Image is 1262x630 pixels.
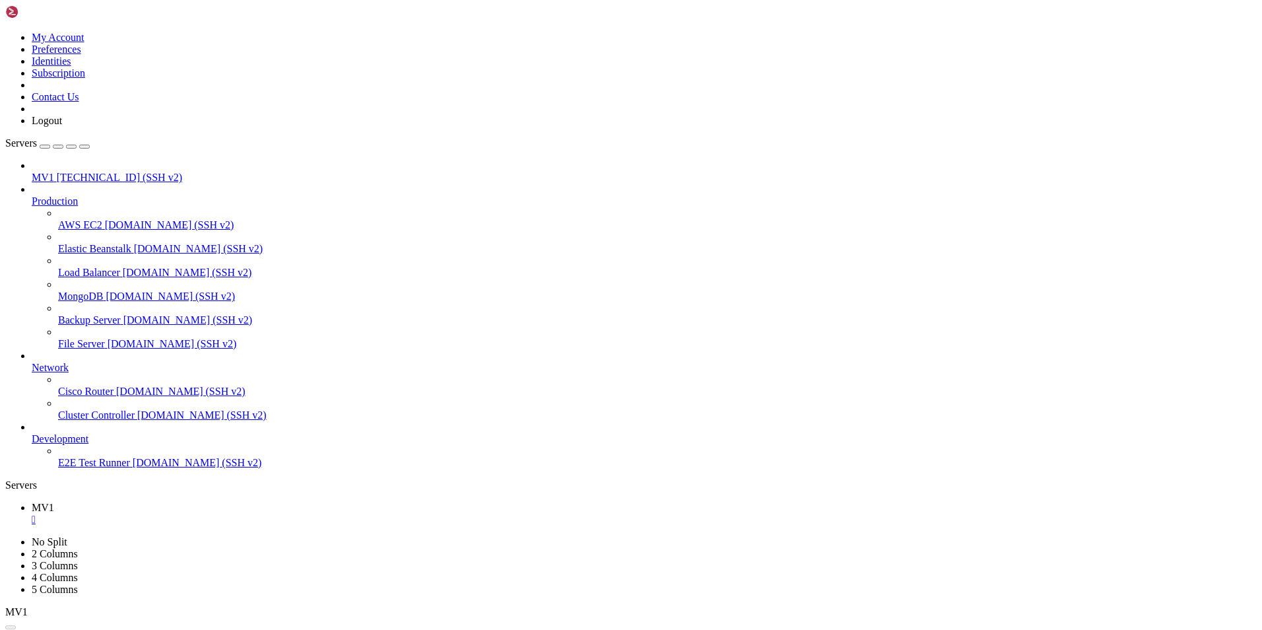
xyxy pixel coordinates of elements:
[58,457,1257,469] a: E2E Test Runner [DOMAIN_NAME] (SSH v2)
[5,17,11,28] div: (0, 1)
[123,267,252,278] span: [DOMAIN_NAME] (SSH v2)
[137,409,267,421] span: [DOMAIN_NAME] (SSH v2)
[58,314,121,326] span: Backup Server
[32,91,79,102] a: Contact Us
[58,338,1257,350] a: File Server [DOMAIN_NAME] (SSH v2)
[32,584,78,595] a: 5 Columns
[106,291,235,302] span: [DOMAIN_NAME] (SSH v2)
[32,195,78,207] span: Production
[32,572,78,583] a: 4 Columns
[32,172,54,183] span: MV1
[32,44,81,55] a: Preferences
[58,255,1257,279] li: Load Balancer [DOMAIN_NAME] (SSH v2)
[57,172,182,183] span: [TECHNICAL_ID] (SSH v2)
[58,291,103,302] span: MongoDB
[105,219,234,230] span: [DOMAIN_NAME] (SSH v2)
[32,502,1257,526] a: MV1
[32,160,1257,184] li: MV1 [TECHNICAL_ID] (SSH v2)
[116,386,246,397] span: [DOMAIN_NAME] (SSH v2)
[32,55,71,67] a: Identities
[32,195,1257,207] a: Production
[32,548,78,559] a: 2 Columns
[58,219,1257,231] a: AWS EC2 [DOMAIN_NAME] (SSH v2)
[32,67,85,79] a: Subscription
[5,5,81,18] img: Shellngn
[32,560,78,571] a: 3 Columns
[58,267,120,278] span: Load Balancer
[58,219,102,230] span: AWS EC2
[58,243,1257,255] a: Elastic Beanstalk [DOMAIN_NAME] (SSH v2)
[32,536,67,547] a: No Split
[58,409,135,421] span: Cluster Controller
[58,243,131,254] span: Elastic Beanstalk
[58,314,1257,326] a: Backup Server [DOMAIN_NAME] (SSH v2)
[5,137,37,149] span: Servers
[32,32,84,43] a: My Account
[5,5,1090,17] x-row: Connection timed out
[5,137,90,149] a: Servers
[58,457,130,468] span: E2E Test Runner
[32,433,1257,445] a: Development
[58,338,105,349] span: File Server
[58,279,1257,302] li: MongoDB [DOMAIN_NAME] (SSH v2)
[58,445,1257,469] li: E2E Test Runner [DOMAIN_NAME] (SSH v2)
[32,502,54,513] span: MV1
[58,398,1257,421] li: Cluster Controller [DOMAIN_NAME] (SSH v2)
[123,314,253,326] span: [DOMAIN_NAME] (SSH v2)
[58,386,1257,398] a: Cisco Router [DOMAIN_NAME] (SSH v2)
[58,267,1257,279] a: Load Balancer [DOMAIN_NAME] (SSH v2)
[58,326,1257,350] li: File Server [DOMAIN_NAME] (SSH v2)
[58,231,1257,255] li: Elastic Beanstalk [DOMAIN_NAME] (SSH v2)
[58,409,1257,421] a: Cluster Controller [DOMAIN_NAME] (SSH v2)
[5,479,1257,491] div: Servers
[58,291,1257,302] a: MongoDB [DOMAIN_NAME] (SSH v2)
[58,386,114,397] span: Cisco Router
[32,433,88,444] span: Development
[134,243,263,254] span: [DOMAIN_NAME] (SSH v2)
[108,338,237,349] span: [DOMAIN_NAME] (SSH v2)
[58,302,1257,326] li: Backup Server [DOMAIN_NAME] (SSH v2)
[32,115,62,126] a: Logout
[5,606,28,617] span: MV1
[32,514,1257,526] a: 
[32,421,1257,469] li: Development
[58,374,1257,398] li: Cisco Router [DOMAIN_NAME] (SSH v2)
[32,172,1257,184] a: MV1 [TECHNICAL_ID] (SSH v2)
[32,350,1257,421] li: Network
[58,207,1257,231] li: AWS EC2 [DOMAIN_NAME] (SSH v2)
[32,184,1257,350] li: Production
[133,457,262,468] span: [DOMAIN_NAME] (SSH v2)
[32,362,1257,374] a: Network
[32,362,69,373] span: Network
